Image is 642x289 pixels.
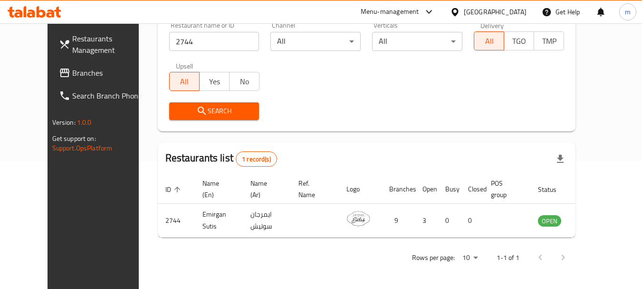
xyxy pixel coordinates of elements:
[165,151,277,167] h2: Restaurants list
[538,184,569,195] span: Status
[165,184,183,195] span: ID
[534,31,564,50] button: TMP
[382,204,415,238] td: 9
[549,148,572,170] div: Export file
[438,175,460,204] th: Busy
[412,252,455,264] p: Rows per page:
[346,207,370,230] img: Emirgan Sutis
[538,34,560,48] span: TMP
[339,175,382,204] th: Logo
[199,72,230,91] button: Yes
[491,178,519,200] span: POS group
[202,178,231,200] span: Name (En)
[52,142,113,154] a: Support.OpsPlatform
[72,67,147,79] span: Branches
[415,175,438,204] th: Open
[169,72,200,91] button: All
[538,216,561,227] span: OPEN
[173,75,196,89] span: All
[372,32,462,51] div: All
[233,75,256,89] span: No
[52,116,76,129] span: Version:
[474,31,504,50] button: All
[236,151,277,167] div: Total records count
[298,178,327,200] span: Ref. Name
[438,204,460,238] td: 0
[169,102,259,120] button: Search
[158,204,195,238] td: 2744
[460,175,483,204] th: Closed
[243,204,291,238] td: ايمرجان سوتيش
[72,90,147,101] span: Search Branch Phone
[508,34,530,48] span: TGO
[195,204,243,238] td: Emirgan Sutis
[158,175,613,238] table: enhanced table
[177,105,252,117] span: Search
[464,7,527,17] div: [GEOGRAPHIC_DATA]
[52,132,96,145] span: Get support on:
[382,175,415,204] th: Branches
[229,72,259,91] button: No
[361,6,419,18] div: Menu-management
[236,155,277,164] span: 1 record(s)
[77,116,92,129] span: 1.0.0
[176,62,193,69] label: Upsell
[250,178,279,200] span: Name (Ar)
[51,84,155,107] a: Search Branch Phone
[51,27,155,61] a: Restaurants Management
[504,31,534,50] button: TGO
[72,33,147,56] span: Restaurants Management
[497,252,519,264] p: 1-1 of 1
[480,22,504,29] label: Delivery
[460,204,483,238] td: 0
[415,204,438,238] td: 3
[459,251,481,265] div: Rows per page:
[478,34,500,48] span: All
[203,75,226,89] span: Yes
[51,61,155,84] a: Branches
[625,7,631,17] span: m
[270,32,361,51] div: All
[169,32,259,51] input: Search for restaurant name or ID..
